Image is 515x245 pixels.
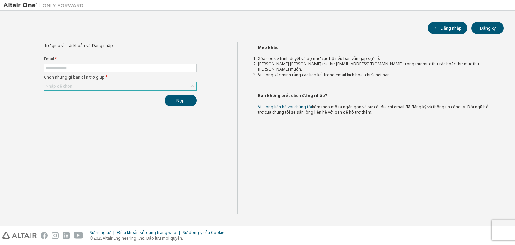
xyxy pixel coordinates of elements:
font: Vui lòng xác minh rằng các liên kết trong email kích hoạt chưa hết hạn. [258,72,391,78]
font: [PERSON_NAME] [PERSON_NAME] tra thư [EMAIL_ADDRESS][DOMAIN_NAME] trong thư mục thư rác hoặc thư m... [258,61,479,72]
button: Đăng ký [471,22,504,34]
font: Đăng nhập [440,25,462,31]
font: Altair Engineering, Inc. Bảo lưu mọi quyền. [103,235,183,241]
img: youtube.svg [74,232,83,239]
font: Nhấp để chọn [46,83,72,89]
font: Điều khoản sử dụng trang web [117,230,176,235]
font: kèm theo mô tả ngắn gọn về sự cố, địa chỉ email đã đăng ký và thông tin công ty. Đội ngũ hỗ trợ c... [258,104,489,115]
font: Trợ giúp về Tài khoản và Đăng nhập [44,43,113,48]
font: Sự đồng ý của Cookie [183,230,224,235]
font: Email [44,56,54,62]
img: altair_logo.svg [2,232,37,239]
a: Vui lòng liên hệ với chúng tôi [258,104,312,110]
font: Mẹo khác [258,45,278,50]
font: Sự riêng tư [90,230,111,235]
img: linkedin.svg [63,232,70,239]
font: © [90,235,93,241]
font: Nộp [176,98,185,103]
button: Đăng nhập [428,22,467,34]
img: instagram.svg [52,232,59,239]
button: Nộp [165,95,197,106]
font: 2025 [93,235,103,241]
img: facebook.svg [41,232,48,239]
font: Đăng ký [480,25,496,31]
img: Altair One [3,2,87,9]
font: Chọn những gì bạn cần trợ giúp [44,74,105,80]
font: Xóa cookie trình duyệt và bộ nhớ cục bộ nếu bạn vẫn gặp sự cố. [258,56,380,61]
div: Nhấp để chọn [44,82,196,90]
font: Bạn không biết cách đăng nhập? [258,93,327,98]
